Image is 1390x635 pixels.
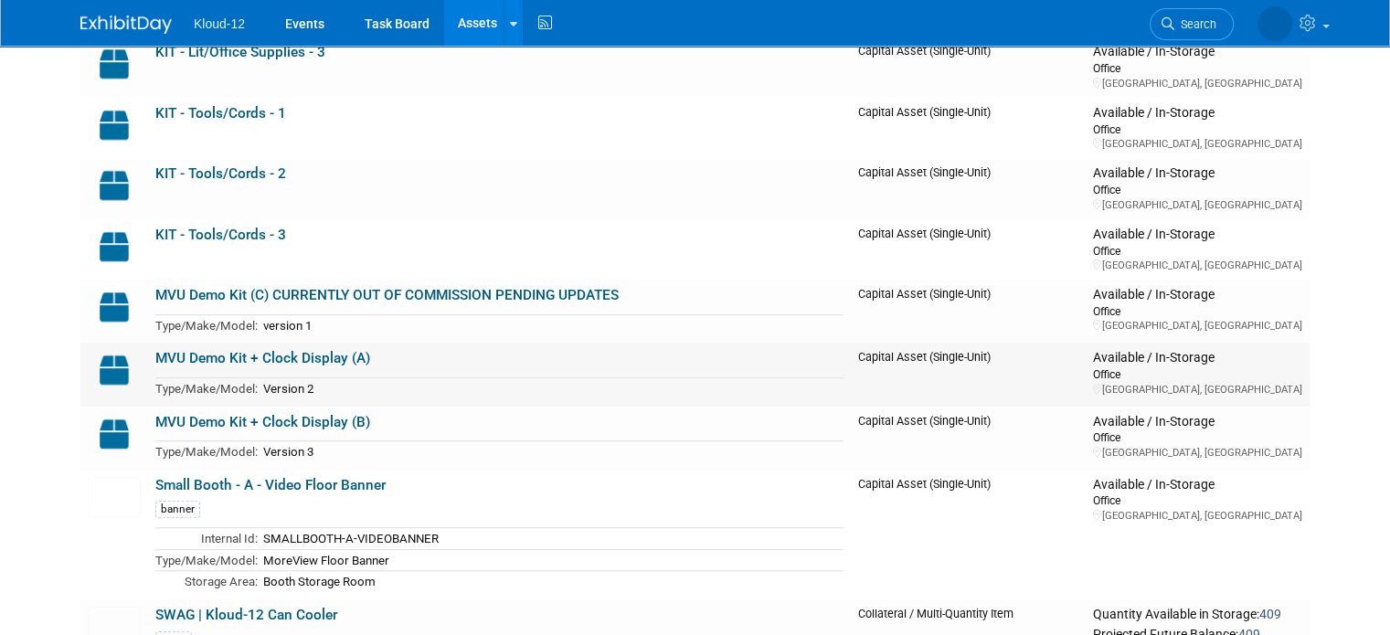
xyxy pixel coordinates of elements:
[1093,77,1302,90] div: [GEOGRAPHIC_DATA], [GEOGRAPHIC_DATA]
[258,549,844,571] td: MoreView Floor Banner
[1093,259,1302,272] div: [GEOGRAPHIC_DATA], [GEOGRAPHIC_DATA]
[1093,319,1302,333] div: [GEOGRAPHIC_DATA], [GEOGRAPHIC_DATA]
[1093,446,1302,460] div: [GEOGRAPHIC_DATA], [GEOGRAPHIC_DATA]
[155,227,286,243] a: KIT - Tools/Cords - 3
[1150,8,1234,40] a: Search
[155,105,286,122] a: KIT - Tools/Cords - 1
[155,314,258,335] td: Type/Make/Model:
[1093,303,1302,319] div: Office
[88,287,141,327] img: Capital-Asset-Icon-2.png
[851,343,1086,406] td: Capital Asset (Single-Unit)
[1093,165,1302,182] div: Available / In-Storage
[851,280,1086,343] td: Capital Asset (Single-Unit)
[1093,122,1302,137] div: Office
[155,287,619,303] a: MVU Demo Kit (C) CURRENTLY OUT OF COMMISSION PENDING UPDATES
[258,528,844,550] td: SMALLBOOTH-A-VIDEOBANNER
[1174,17,1216,31] span: Search
[88,165,141,206] img: Capital-Asset-Icon-2.png
[851,470,1086,599] td: Capital Asset (Single-Unit)
[258,377,844,398] td: Version 2
[88,350,141,390] img: Capital-Asset-Icon-2.png
[1093,429,1302,445] div: Office
[1093,105,1302,122] div: Available / In-Storage
[155,377,258,398] td: Type/Make/Model:
[258,314,844,335] td: version 1
[851,219,1086,280] td: Capital Asset (Single-Unit)
[88,227,141,267] img: Capital-Asset-Icon-2.png
[258,441,844,462] td: Version 3
[155,441,258,462] td: Type/Make/Model:
[1259,607,1281,621] span: 409
[1093,227,1302,243] div: Available / In-Storage
[1093,243,1302,259] div: Office
[155,607,337,623] a: SWAG | Kloud-12 Can Cooler
[155,528,258,550] td: Internal Id:
[155,44,325,60] a: KIT - Lit/Office Supplies - 3
[194,16,245,31] span: Kloud-12
[155,165,286,182] a: KIT - Tools/Cords - 2
[155,414,370,430] a: MVU Demo Kit + Clock Display (B)
[1093,198,1302,212] div: [GEOGRAPHIC_DATA], [GEOGRAPHIC_DATA]
[1093,366,1302,382] div: Office
[1093,383,1302,397] div: [GEOGRAPHIC_DATA], [GEOGRAPHIC_DATA]
[1093,182,1302,197] div: Office
[851,37,1086,97] td: Capital Asset (Single-Unit)
[80,16,172,34] img: ExhibitDay
[1257,6,1292,41] img: Gabriela Bravo-Chigwere
[1093,607,1302,623] div: Quantity Available in Storage:
[1093,492,1302,508] div: Office
[1093,60,1302,76] div: Office
[851,407,1086,470] td: Capital Asset (Single-Unit)
[1093,414,1302,430] div: Available / In-Storage
[1093,509,1302,523] div: [GEOGRAPHIC_DATA], [GEOGRAPHIC_DATA]
[1093,350,1302,366] div: Available / In-Storage
[851,158,1086,218] td: Capital Asset (Single-Unit)
[155,350,370,366] a: MVU Demo Kit + Clock Display (A)
[258,571,844,592] td: Booth Storage Room
[88,105,141,145] img: Capital-Asset-Icon-2.png
[155,501,200,518] div: banner
[88,44,141,84] img: Capital-Asset-Icon-2.png
[851,98,1086,158] td: Capital Asset (Single-Unit)
[88,414,141,454] img: Capital-Asset-Icon-2.png
[1093,477,1302,493] div: Available / In-Storage
[155,549,258,571] td: Type/Make/Model:
[155,477,386,493] a: Small Booth - A - Video Floor Banner
[1093,137,1302,151] div: [GEOGRAPHIC_DATA], [GEOGRAPHIC_DATA]
[1093,287,1302,303] div: Available / In-Storage
[185,575,258,588] span: Storage Area:
[1093,44,1302,60] div: Available / In-Storage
